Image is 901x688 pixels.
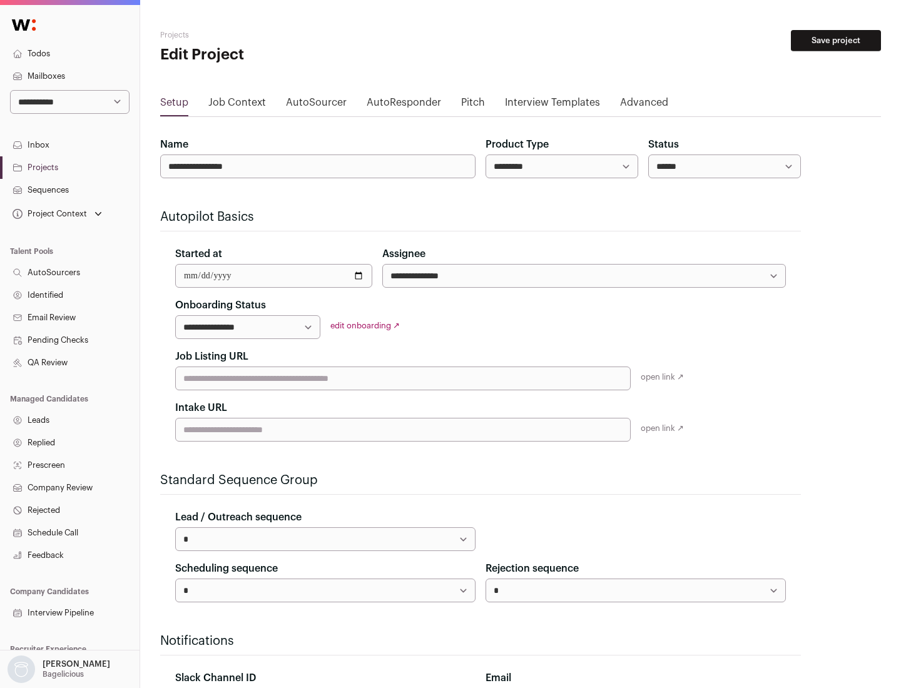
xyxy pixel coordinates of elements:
[175,670,256,685] label: Slack Channel ID
[620,95,668,115] a: Advanced
[160,95,188,115] a: Setup
[43,669,84,679] p: Bagelicious
[286,95,347,115] a: AutoSourcer
[486,137,549,152] label: Product Type
[160,472,801,489] h2: Standard Sequence Group
[175,349,248,364] label: Job Listing URL
[648,137,679,152] label: Status
[10,209,87,219] div: Project Context
[367,95,441,115] a: AutoResponder
[486,561,579,576] label: Rejection sequence
[160,632,801,650] h2: Notifications
[505,95,600,115] a: Interview Templates
[382,246,425,261] label: Assignee
[160,45,400,65] h1: Edit Project
[160,137,188,152] label: Name
[5,13,43,38] img: Wellfound
[461,95,485,115] a: Pitch
[5,655,113,683] button: Open dropdown
[175,298,266,313] label: Onboarding Status
[175,246,222,261] label: Started at
[175,561,278,576] label: Scheduling sequence
[208,95,266,115] a: Job Context
[175,400,227,415] label: Intake URL
[160,208,801,226] h2: Autopilot Basics
[175,510,302,525] label: Lead / Outreach sequence
[160,30,400,40] h2: Projects
[43,659,110,669] p: [PERSON_NAME]
[791,30,881,51] button: Save project
[8,655,35,683] img: nopic.png
[330,321,400,330] a: edit onboarding ↗
[10,205,104,223] button: Open dropdown
[486,670,786,685] div: Email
